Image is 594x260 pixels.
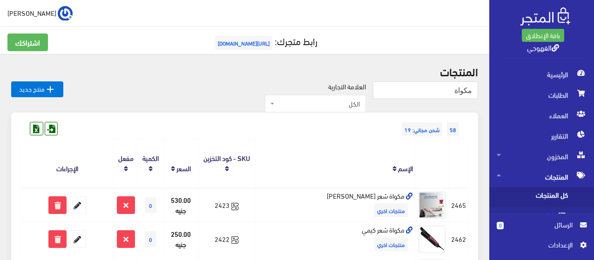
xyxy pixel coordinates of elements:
[418,225,446,253] img: mkoa-shaar-kymay.jpg
[497,222,504,229] span: 0
[489,207,594,228] a: التصنيفات
[142,151,159,164] a: الكمية
[7,6,73,20] a: ... [PERSON_NAME]
[7,7,56,19] span: [PERSON_NAME]
[255,188,415,222] td: مكواة شعر [PERSON_NAME]
[328,81,366,92] label: العلامة التجارية
[198,222,256,256] td: 2422
[497,220,587,240] a: 0 الرسائل
[203,151,250,164] a: SKU - كود التخزين
[45,84,56,95] i: 
[231,236,239,244] svg: Synced with Zoho Books
[374,237,408,251] span: منتجات اخري
[447,122,459,136] span: 58
[489,126,594,146] a: التقارير
[255,222,415,256] td: مكواة شعر كيمي
[11,65,478,77] h2: المنتجات
[231,203,239,210] svg: Synced with Zoho Books
[497,240,587,254] a: اﻹعدادات
[489,167,594,187] a: المنتجات
[497,146,587,167] span: المخزون
[489,187,594,207] a: كل المنتجات
[489,146,594,167] a: المخزون
[511,220,573,230] span: الرسائل
[277,99,360,108] span: الكل
[374,203,408,217] span: منتجات اخري
[497,167,587,187] span: المنتجات
[118,151,134,164] a: مفعل
[7,33,48,51] a: اشتراكك
[373,81,478,99] input: بحث...
[449,188,469,222] td: 2465
[497,85,587,105] span: الطلبات
[520,7,570,26] img: .
[497,64,587,85] span: الرئيسية
[489,64,594,85] a: الرئيسية
[265,95,366,113] span: الكل
[213,32,317,49] a: رابط متجرك:[URL][DOMAIN_NAME]
[449,222,469,256] td: 2462
[163,222,198,256] td: 250.00 جنيه
[398,161,413,174] a: الإسم
[58,6,73,21] img: ...
[497,207,567,228] span: التصنيفات
[145,231,156,247] span: 0
[504,240,572,250] span: اﻹعدادات
[21,139,114,188] th: الإجراءات
[497,187,567,207] span: كل المنتجات
[163,188,198,222] td: 530.00 جنيه
[497,105,587,126] span: العملاء
[198,188,256,222] td: 2423
[11,81,63,97] a: منتج جديد
[215,36,272,50] span: [URL][DOMAIN_NAME]
[497,126,587,146] span: التقارير
[145,197,156,213] span: 0
[11,196,47,232] iframe: Drift Widget Chat Controller
[176,161,191,174] a: السعر
[402,122,442,136] span: شحن مجاني: 19
[418,191,446,219] img: mkoa-shaar-sokany.jpg
[527,40,559,54] a: القهوجي
[489,85,594,105] a: الطلبات
[489,105,594,126] a: العملاء
[522,29,564,42] a: باقة الإنطلاق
